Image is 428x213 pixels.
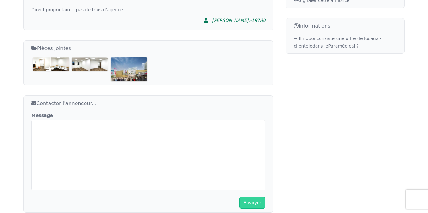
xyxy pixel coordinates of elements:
button: Envoyer [239,197,265,209]
div: [PERSON_NAME].-19780 [212,17,265,23]
a: → En quoi consiste une offre de locaux - clientèledans leParamédical ? [294,36,381,48]
h3: Pièces jointes [31,44,265,52]
label: Message [31,112,265,119]
a: [PERSON_NAME].-19780 [200,13,265,26]
img: Cabinets a louer de 12 ou 16m2 - Bureaux du Polygone a Montpellier > O7 5O 71 96 O6 [33,57,69,71]
img: Cabinets a louer de 12 ou 16m2 - Bureaux du Polygone a Montpellier > O7 5O 71 96 O6 [72,57,108,71]
img: Cabinets a louer de 12 ou 16m2 - Bureaux du Polygone a Montpellier > O7 5O 71 96 O6 [111,57,147,81]
h3: Informations [294,22,397,30]
h3: Contacter l'annonceur... [31,99,265,107]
